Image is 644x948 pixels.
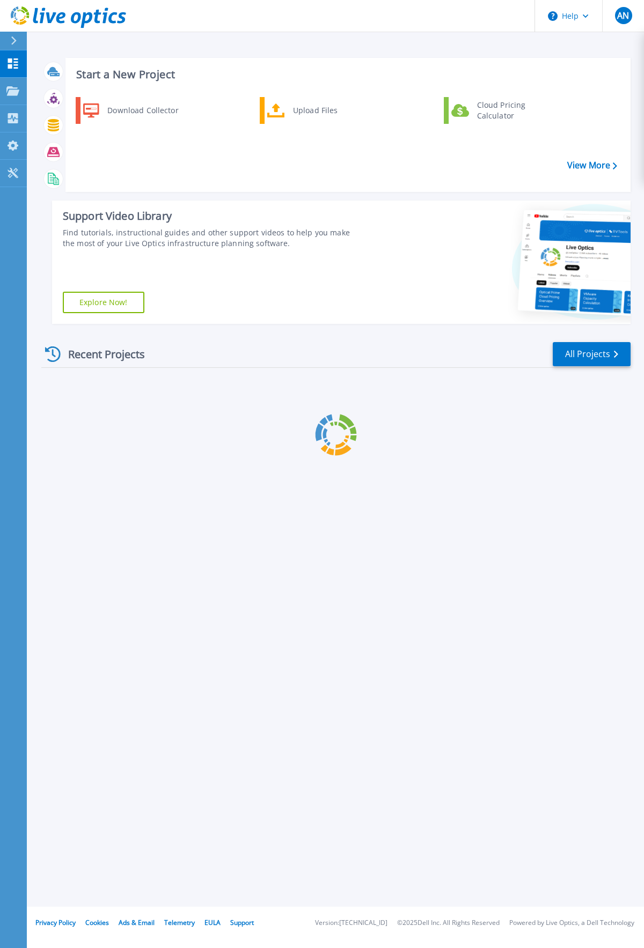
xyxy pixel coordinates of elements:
div: Support Video Library [63,209,363,223]
a: Upload Files [260,97,370,124]
div: Find tutorials, instructional guides and other support videos to help you make the most of your L... [63,227,363,249]
span: AN [617,11,629,20]
li: © 2025 Dell Inc. All Rights Reserved [397,920,500,927]
a: Telemetry [164,918,195,927]
div: Cloud Pricing Calculator [472,100,551,121]
a: EULA [204,918,221,927]
li: Powered by Live Optics, a Dell Technology [509,920,634,927]
li: Version: [TECHNICAL_ID] [315,920,387,927]
a: Privacy Policy [35,918,76,927]
div: Upload Files [288,100,367,121]
a: View More [567,160,617,171]
a: All Projects [553,342,631,366]
a: Cloud Pricing Calculator [444,97,554,124]
a: Ads & Email [119,918,155,927]
div: Download Collector [102,100,183,121]
a: Download Collector [76,97,186,124]
a: Explore Now! [63,292,144,313]
h3: Start a New Project [76,69,617,80]
a: Support [230,918,254,927]
a: Cookies [85,918,109,927]
div: Recent Projects [41,341,159,367]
